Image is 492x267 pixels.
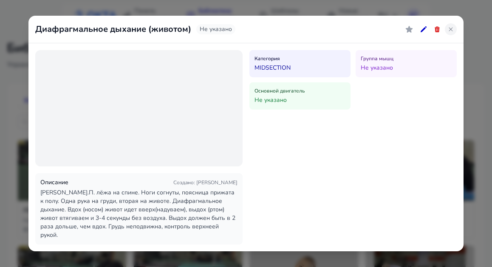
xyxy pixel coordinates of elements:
[196,24,235,34] span: Не указано
[254,64,345,72] p: MIDSECTION
[173,179,238,186] span: Создано : [PERSON_NAME]
[254,96,345,104] p: Не указано
[361,64,452,72] p: Не указано
[254,55,345,62] h4: Категория
[40,178,68,187] h3: Описание
[40,188,238,239] p: [PERSON_NAME].П. лёжа на спине. Ноги согнуты, поясница прижата к полу. Одна рука на груди, вторая...
[35,23,191,35] h2: Диафрагмальное дыхание (животом)
[254,87,345,94] h4: Основной двигатель
[361,55,452,62] h4: Группа мышц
